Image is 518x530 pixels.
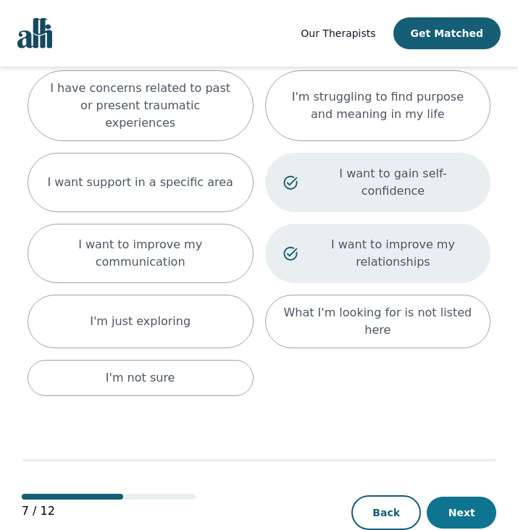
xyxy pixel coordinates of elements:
p: I'm struggling to find purpose and meaning in my life [283,88,473,123]
img: alli logo [17,18,52,49]
p: I want to gain self-confidence [314,165,473,200]
button: Get Matched [393,17,501,49]
button: Next [427,497,496,529]
p: I'm not sure [106,369,175,387]
button: Back [351,495,421,530]
p: I have concerns related to past or present traumatic experiences [46,80,235,132]
p: I want support in a specific area [47,174,233,191]
p: I want to improve my relationships [314,236,473,271]
p: 7 / 12 [22,502,196,520]
a: Our Therapists [301,25,375,42]
p: I'm just exploring [90,313,191,330]
p: I want to improve my communication [46,236,235,271]
span: Our Therapists [301,28,375,39]
p: What I'm looking for is not listed here [283,304,473,339]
